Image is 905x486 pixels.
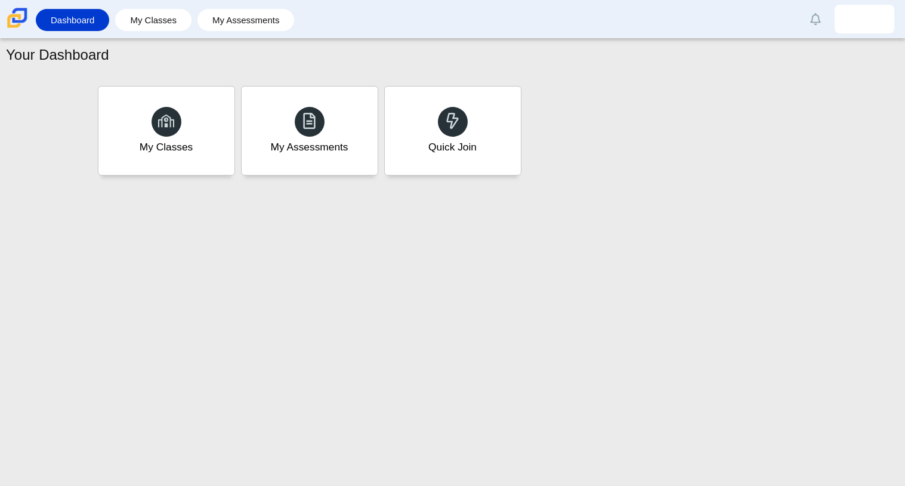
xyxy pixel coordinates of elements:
[5,5,30,30] img: Carmen School of Science & Technology
[835,5,894,33] a: jared.baruch.kb2dbp
[140,140,193,155] div: My Classes
[6,45,109,65] h1: Your Dashboard
[271,140,348,155] div: My Assessments
[42,9,103,31] a: Dashboard
[98,86,235,176] a: My Classes
[203,9,289,31] a: My Assessments
[855,10,874,29] img: jared.baruch.kb2dbp
[802,6,829,32] a: Alerts
[241,86,378,176] a: My Assessments
[384,86,521,176] a: Quick Join
[428,140,477,155] div: Quick Join
[5,22,30,32] a: Carmen School of Science & Technology
[121,9,186,31] a: My Classes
